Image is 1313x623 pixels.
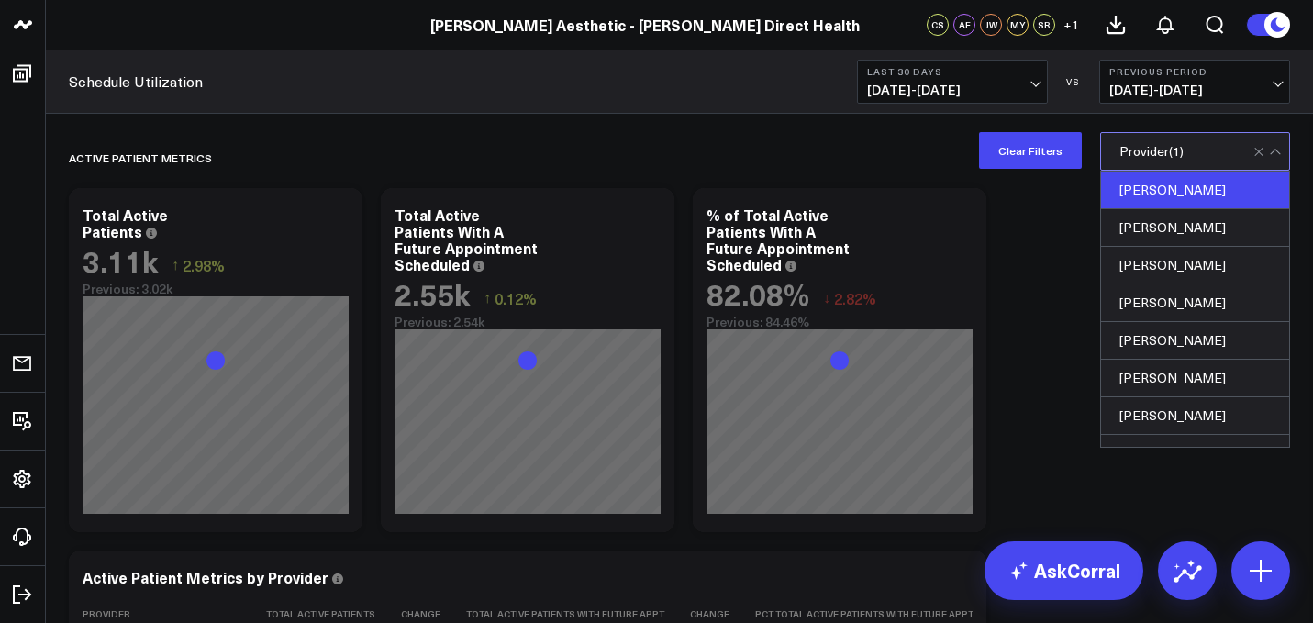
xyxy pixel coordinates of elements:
[707,315,973,329] div: Previous: 84.46%
[1060,14,1082,36] button: +1
[979,132,1082,169] button: Clear Filters
[867,83,1038,97] span: [DATE] - [DATE]
[1119,144,1184,159] div: Provider ( 1 )
[69,137,212,179] div: Active Patient Metrics
[707,205,850,274] div: % of Total Active Patients With A Future Appointment Scheduled
[1063,18,1079,31] span: + 1
[1101,172,1289,209] div: [PERSON_NAME]
[1109,83,1280,97] span: [DATE] - [DATE]
[1101,284,1289,322] div: [PERSON_NAME]
[172,253,179,277] span: ↑
[395,315,661,329] div: Previous: 2.54k
[430,15,860,35] a: [PERSON_NAME] Aesthetic - [PERSON_NAME] Direct Health
[707,277,809,310] div: 82.08%
[395,205,538,274] div: Total Active Patients With A Future Appointment Scheduled
[1033,14,1055,36] div: SR
[1109,66,1280,77] b: Previous Period
[1101,209,1289,247] div: [PERSON_NAME]
[980,14,1002,36] div: JW
[1099,60,1290,104] button: Previous Period[DATE]-[DATE]
[834,288,876,308] span: 2.82%
[69,72,203,92] a: Schedule Utilization
[1101,247,1289,284] div: [PERSON_NAME]
[83,282,349,296] div: Previous: 3.02k
[1057,76,1090,87] div: VS
[1101,360,1289,397] div: [PERSON_NAME]
[183,255,225,275] span: 2.98%
[857,60,1048,104] button: Last 30 Days[DATE]-[DATE]
[953,14,975,36] div: AF
[867,66,1038,77] b: Last 30 Days
[495,288,537,308] span: 0.12%
[1007,14,1029,36] div: MY
[484,286,491,310] span: ↑
[927,14,949,36] div: CS
[83,567,328,587] div: Active Patient Metrics by Provider
[83,205,168,241] div: Total Active Patients
[823,286,830,310] span: ↓
[83,244,158,277] div: 3.11k
[985,541,1143,600] a: AskCorral
[395,277,470,310] div: 2.55k
[1101,435,1289,473] div: [PERSON_NAME]
[1101,322,1289,360] div: [PERSON_NAME]
[1101,397,1289,435] div: [PERSON_NAME]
